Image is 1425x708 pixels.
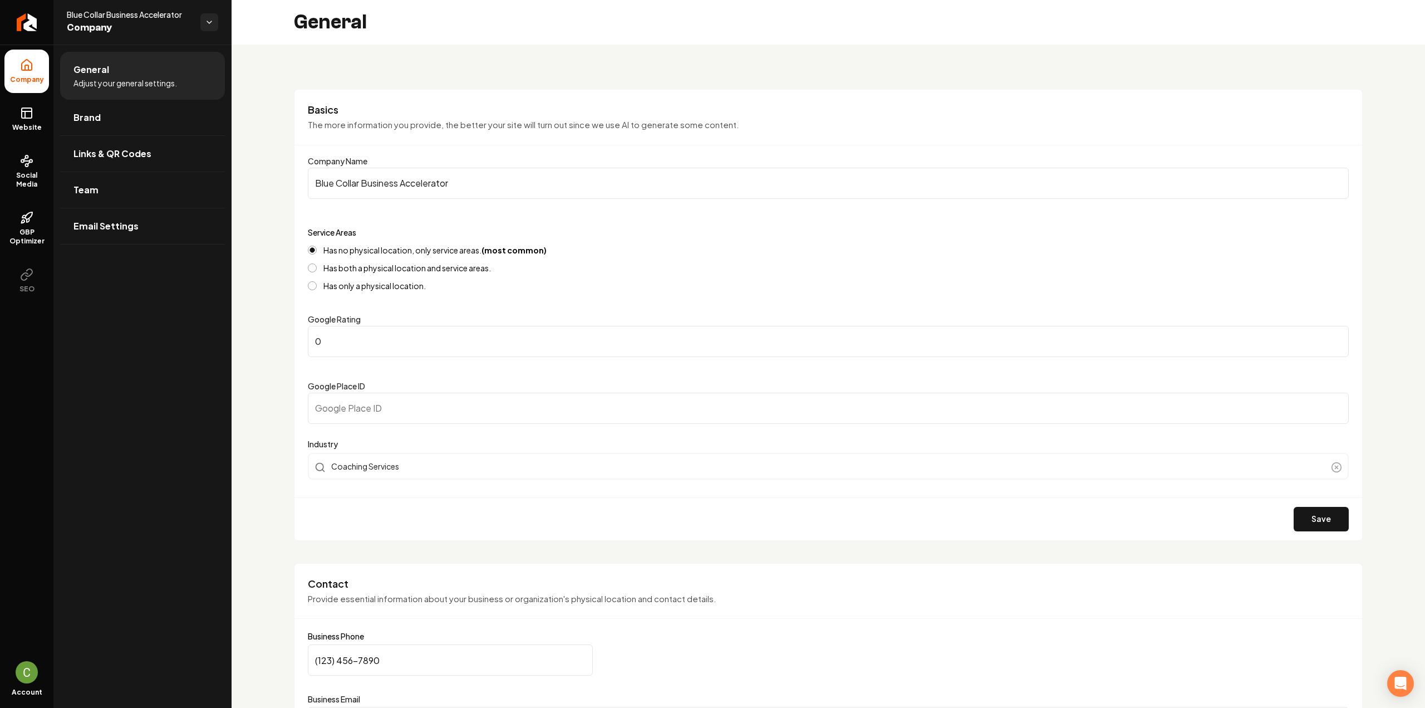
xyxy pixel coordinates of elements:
[4,171,49,189] span: Social Media
[60,208,225,244] a: Email Settings
[308,103,1349,116] h3: Basics
[308,227,356,237] label: Service Areas
[8,123,46,132] span: Website
[481,245,547,255] strong: (most common)
[1294,507,1349,531] button: Save
[308,156,367,166] label: Company Name
[73,183,99,197] span: Team
[60,172,225,208] a: Team
[308,593,1349,606] p: Provide essential information about your business or organization's physical location and contact...
[308,632,1349,640] label: Business Phone
[4,228,49,246] span: GBP Optimizer
[12,688,42,697] span: Account
[16,661,38,683] img: Candela Corradin
[4,202,49,255] a: GBP Optimizer
[308,577,1349,590] h3: Contact
[67,9,191,20] span: Blue Collar Business Accelerator
[323,282,426,290] label: Has only a physical location.
[308,314,361,324] label: Google Rating
[1387,670,1414,697] div: Open Intercom Messenger
[73,111,101,124] span: Brand
[60,136,225,172] a: Links & QR Codes
[308,326,1349,357] input: Google Rating
[294,11,367,33] h2: General
[4,145,49,198] a: Social Media
[6,75,48,84] span: Company
[308,694,1349,705] label: Business Email
[73,77,177,89] span: Adjust your general settings.
[308,393,1349,424] input: Google Place ID
[17,13,37,31] img: Rebolt Logo
[308,119,1349,131] p: The more information you provide, the better your site will turn out since we use AI to generate ...
[308,168,1349,199] input: Company Name
[73,63,109,76] span: General
[308,381,365,391] label: Google Place ID
[67,20,191,36] span: Company
[323,246,547,254] label: Has no physical location, only service areas.
[73,219,139,233] span: Email Settings
[15,285,39,294] span: SEO
[60,100,225,135] a: Brand
[73,147,151,160] span: Links & QR Codes
[16,661,38,683] button: Open user button
[323,264,491,272] label: Has both a physical location and service areas.
[4,259,49,302] button: SEO
[4,97,49,141] a: Website
[308,437,1349,451] label: Industry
